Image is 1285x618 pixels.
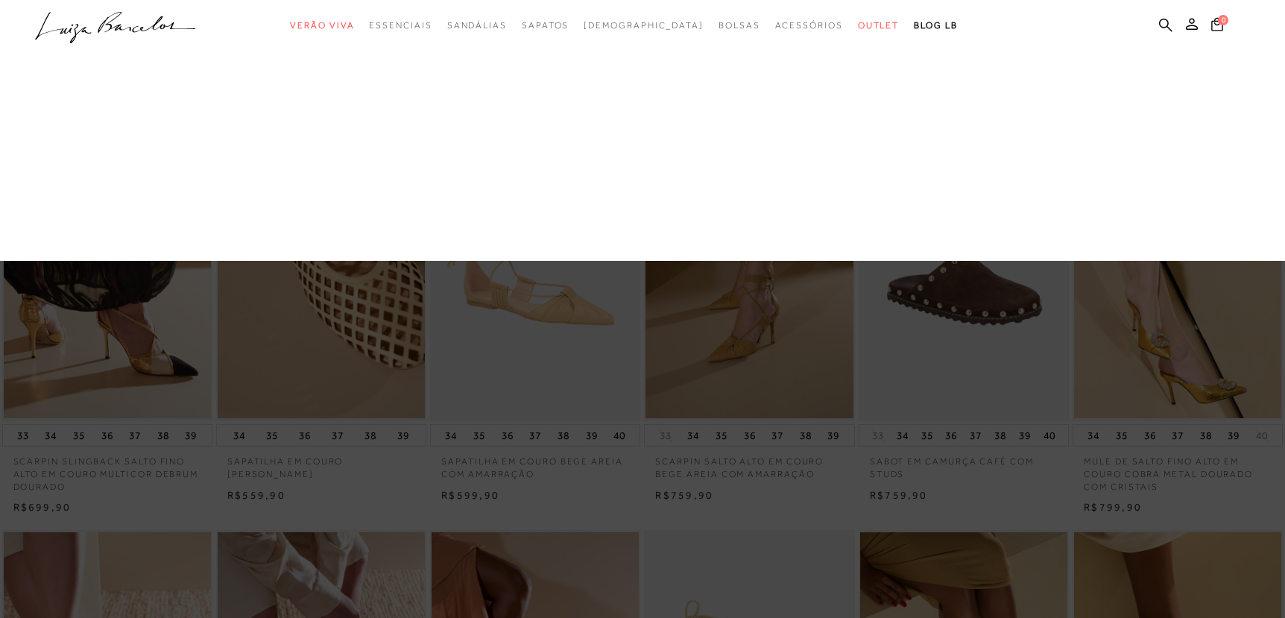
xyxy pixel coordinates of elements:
[914,20,957,31] span: BLOG LB
[1218,15,1228,25] span: 0
[584,20,704,31] span: [DEMOGRAPHIC_DATA]
[775,20,843,31] span: Acessórios
[858,20,900,31] span: Outlet
[1207,16,1228,37] button: 0
[522,20,569,31] span: Sapatos
[369,20,432,31] span: Essenciais
[719,12,760,40] a: categoryNavScreenReaderText
[858,12,900,40] a: categoryNavScreenReaderText
[447,12,507,40] a: categoryNavScreenReaderText
[290,20,354,31] span: Verão Viva
[584,12,704,40] a: noSubCategoriesText
[775,12,843,40] a: categoryNavScreenReaderText
[719,20,760,31] span: Bolsas
[522,12,569,40] a: categoryNavScreenReaderText
[914,12,957,40] a: BLOG LB
[290,12,354,40] a: categoryNavScreenReaderText
[447,20,507,31] span: Sandálias
[369,12,432,40] a: categoryNavScreenReaderText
